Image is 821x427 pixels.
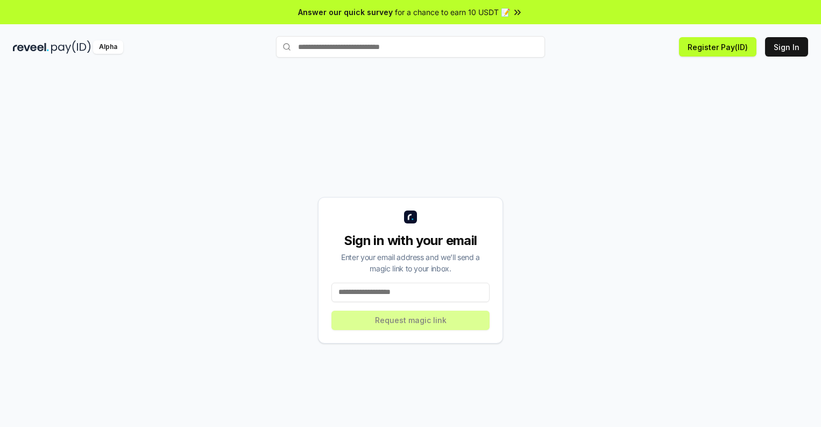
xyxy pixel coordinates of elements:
span: for a chance to earn 10 USDT 📝 [395,6,510,18]
div: Sign in with your email [331,232,490,249]
div: Enter your email address and we’ll send a magic link to your inbox. [331,251,490,274]
button: Register Pay(ID) [679,37,756,57]
div: Alpha [93,40,123,54]
img: pay_id [51,40,91,54]
button: Sign In [765,37,808,57]
span: Answer our quick survey [298,6,393,18]
img: logo_small [404,211,417,223]
img: reveel_dark [13,40,49,54]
